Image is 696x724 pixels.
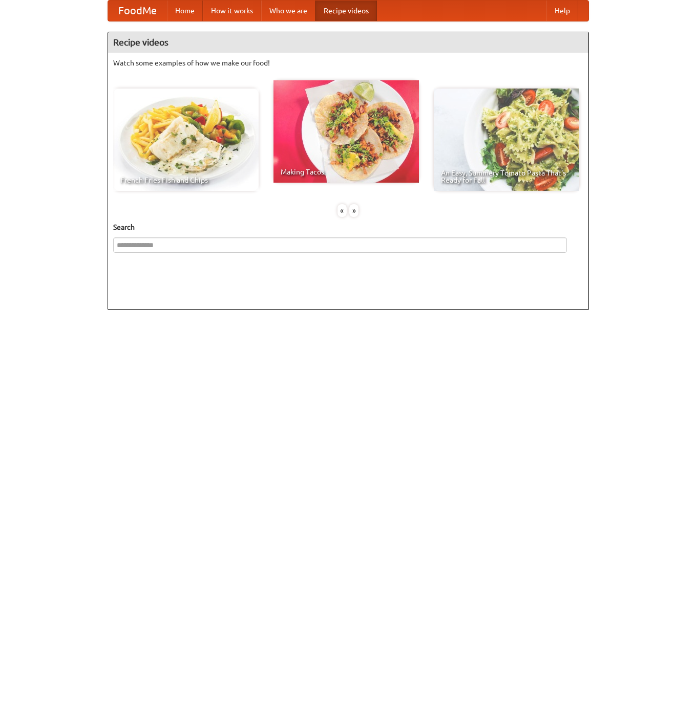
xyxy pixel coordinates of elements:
[273,80,419,183] a: Making Tacos
[441,169,572,184] span: An Easy, Summery Tomato Pasta That's Ready for Fall
[349,204,358,217] div: »
[546,1,578,21] a: Help
[113,222,583,232] h5: Search
[203,1,261,21] a: How it works
[108,1,167,21] a: FoodMe
[338,204,347,217] div: «
[281,168,412,175] span: Making Tacos
[167,1,203,21] a: Home
[113,58,583,68] p: Watch some examples of how we make our food!
[108,32,588,53] h4: Recipe videos
[434,89,579,191] a: An Easy, Summery Tomato Pasta That's Ready for Fall
[261,1,315,21] a: Who we are
[315,1,377,21] a: Recipe videos
[120,177,251,184] span: French Fries Fish and Chips
[113,89,259,191] a: French Fries Fish and Chips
